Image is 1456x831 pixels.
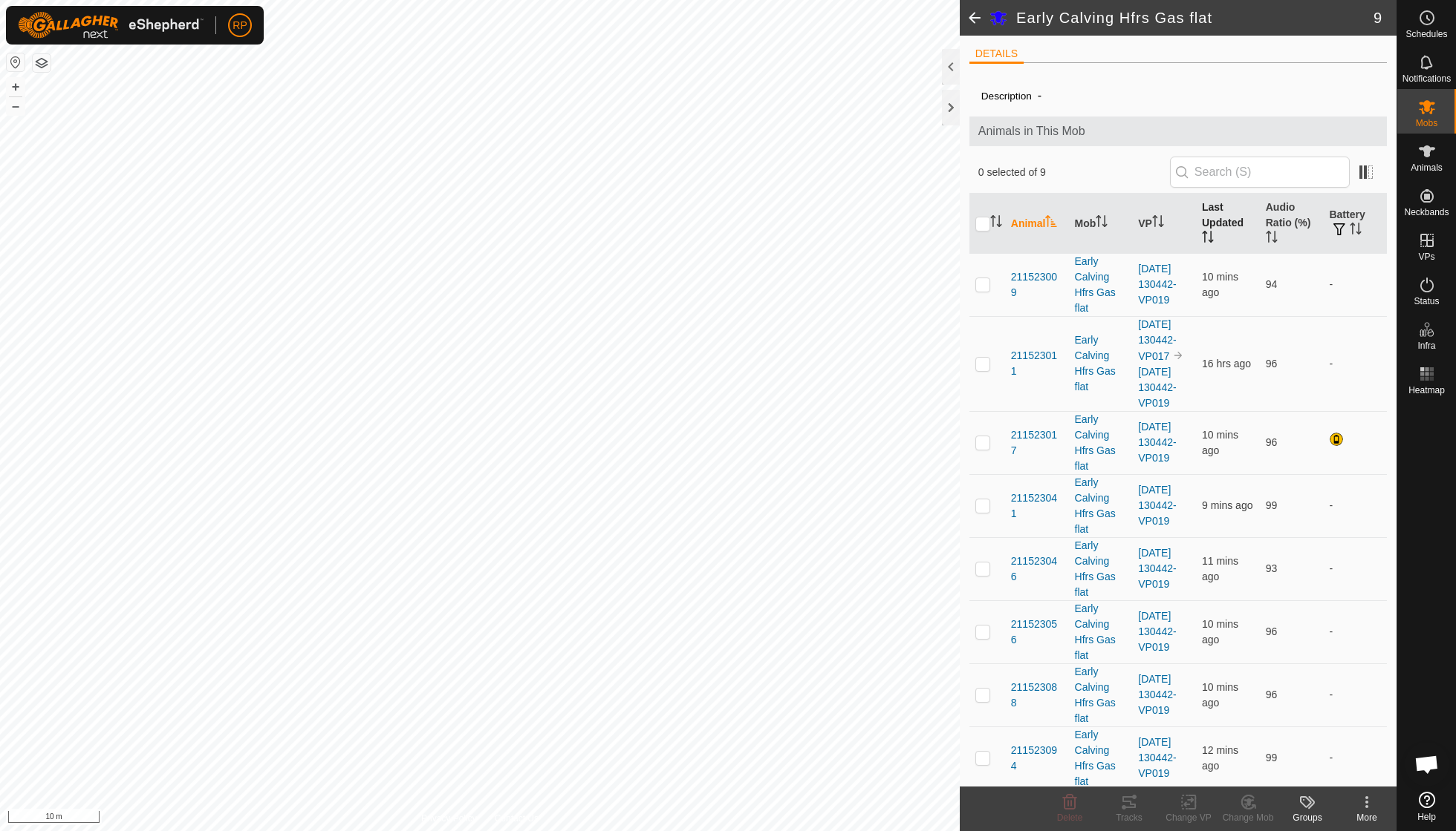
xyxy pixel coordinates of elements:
a: Privacy Policy [421,812,477,825]
span: 211523009 [1011,269,1063,300]
span: 7 Sep 2025 at 6:04 PM [1202,271,1238,298]
span: 211523011 [1011,348,1063,379]
button: – [7,97,25,115]
div: Early Calving Hfrs Gas flat [1075,727,1127,789]
span: 7 Sep 2025 at 6:04 PM [1202,681,1238,709]
th: VP [1132,194,1196,254]
span: Help [1417,812,1436,821]
span: Animals in This Mob [978,122,1378,140]
div: Early Calving Hfrs Gas flat [1075,664,1127,726]
span: - [1032,83,1047,108]
span: 9 [1374,7,1382,29]
p-sorticon: Activate to sort [990,217,1002,229]
span: 211523041 [1011,490,1063,522]
span: RP [233,18,247,33]
div: Tracks [1099,811,1159,824]
span: 7 Sep 2025 at 1:43 AM [1202,358,1251,369]
div: Early Calving Hfrs Gas flat [1075,412,1127,474]
span: 96 [1266,358,1278,369]
span: 211523088 [1011,680,1063,711]
label: Description [981,91,1032,102]
span: Status [1414,297,1439,306]
span: 7 Sep 2025 at 6:05 PM [1202,618,1238,646]
td: - [1323,253,1387,316]
td: - [1323,537,1387,600]
span: Infra [1417,341,1435,350]
span: 96 [1266,436,1278,448]
span: Notifications [1403,74,1451,83]
a: [DATE] 130442-VP019 [1138,484,1176,527]
span: 99 [1266,499,1278,511]
div: Change VP [1159,811,1218,824]
span: Neckbands [1404,208,1449,217]
p-sorticon: Activate to sort [1202,233,1214,245]
span: Schedules [1405,30,1447,39]
button: Map Layers [33,54,51,72]
a: Help [1397,786,1456,827]
li: DETAILS [969,46,1024,64]
a: [DATE] 130442-VP019 [1138,421,1176,464]
span: 99 [1266,752,1278,763]
div: Change Mob [1218,811,1278,824]
div: Early Calving Hfrs Gas flat [1075,601,1127,663]
th: Mob [1069,194,1133,254]
a: [DATE] 130442-VP019 [1138,366,1176,409]
p-sorticon: Activate to sort [1045,217,1057,229]
span: 7 Sep 2025 at 6:03 PM [1202,555,1238,582]
div: Early Calving Hfrs Gas flat [1075,538,1127,600]
a: [DATE] 130442-VP019 [1138,263,1176,306]
div: Groups [1278,811,1337,824]
p-sorticon: Activate to sort [1152,217,1164,229]
span: 7 Sep 2025 at 6:04 PM [1202,429,1238,456]
h2: Early Calving Hfrs Gas flat [1016,9,1374,27]
span: 7 Sep 2025 at 6:05 PM [1202,499,1252,511]
th: Animal [1005,194,1069,254]
td: - [1323,663,1387,726]
a: [DATE] 130442-VP019 [1138,610,1176,653]
span: VPs [1418,252,1434,261]
span: 211523017 [1011,427,1063,459]
span: 211523094 [1011,743,1063,774]
div: Early Calving Hfrs Gas flat [1075,332,1127,395]
span: Delete [1057,812,1083,823]
a: Contact Us [495,812,539,825]
th: Battery [1323,194,1387,254]
p-sorticon: Activate to sort [1096,217,1108,229]
th: Audio Ratio (%) [1260,194,1324,254]
td: - [1323,726,1387,789]
span: 7 Sep 2025 at 6:03 PM [1202,744,1238,772]
img: to [1172,349,1184,361]
span: 94 [1266,278,1278,290]
span: Animals [1411,163,1443,172]
a: [DATE] 130442-VP019 [1138,673,1176,716]
button: Reset Map [7,53,25,71]
span: 211523046 [1011,554,1063,585]
div: Early Calving Hfrs Gas flat [1075,254,1127,316]
td: - [1323,600,1387,663]
span: 96 [1266,625,1278,637]
span: 211523056 [1011,617,1063,648]
p-sorticon: Activate to sort [1350,225,1362,237]
div: More [1337,811,1397,824]
div: Early Calving Hfrs Gas flat [1075,475,1127,537]
a: [DATE] 130442-VP019 [1138,736,1176,779]
span: 93 [1266,562,1278,574]
th: Last Updated [1196,194,1260,254]
button: + [7,78,25,96]
span: Mobs [1416,119,1437,128]
span: 0 selected of 9 [978,165,1170,180]
a: [DATE] 130442-VP019 [1138,547,1176,590]
div: Open chat [1405,742,1449,786]
span: 96 [1266,689,1278,700]
span: Heatmap [1408,386,1445,395]
img: Gallagher Logo [18,12,204,39]
a: [DATE] 130442-VP017 [1138,318,1176,362]
td: - [1323,316,1387,411]
p-sorticon: Activate to sort [1266,233,1278,245]
input: Search (S) [1170,157,1350,188]
td: - [1323,474,1387,537]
